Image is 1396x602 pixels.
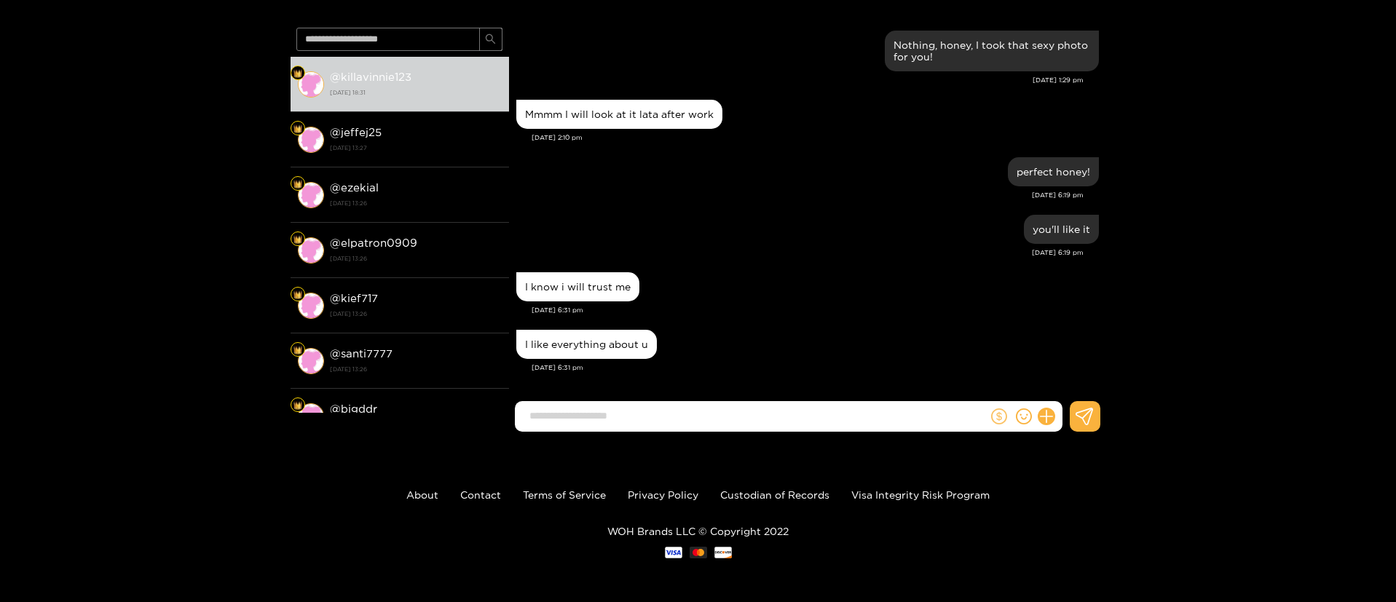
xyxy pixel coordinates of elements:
img: Fan Level [293,401,302,410]
img: Fan Level [293,346,302,355]
div: Oct. 5, 6:19 pm [1024,215,1099,244]
img: Fan Level [293,290,302,299]
span: dollar [991,408,1007,424]
img: conversation [298,293,324,319]
strong: @ kief717 [330,292,378,304]
div: Oct. 5, 6:31 pm [516,272,639,301]
div: Oct. 5, 1:29 pm [885,31,1099,71]
div: [DATE] 1:29 pm [516,75,1084,85]
div: perfect honey! [1017,166,1090,178]
strong: @ jeffej25 [330,126,382,138]
img: conversation [298,127,324,153]
strong: [DATE] 18:31 [330,86,502,99]
div: [DATE] 6:31 pm [532,305,1099,315]
a: Visa Integrity Risk Program [851,489,990,500]
img: Fan Level [293,69,302,78]
strong: [DATE] 13:26 [330,363,502,376]
div: Mmmm I will look at it lata after work [525,108,714,120]
a: Privacy Policy [628,489,698,500]
a: Terms of Service [523,489,606,500]
a: About [406,489,438,500]
strong: [DATE] 13:27 [330,141,502,154]
div: Oct. 5, 6:31 pm [516,330,657,359]
button: search [479,28,502,51]
img: conversation [298,403,324,429]
span: smile [1016,408,1032,424]
img: Fan Level [293,180,302,189]
strong: [DATE] 13:26 [330,252,502,265]
button: dollar [988,405,1010,427]
div: Oct. 5, 2:10 pm [516,100,722,129]
strong: @ elpatron0909 [330,237,417,249]
div: I know i will trust me [525,281,631,293]
strong: [DATE] 13:26 [330,307,502,320]
strong: @ ezekial [330,181,379,194]
img: Fan Level [293,124,302,133]
div: [DATE] 6:31 pm [532,363,1099,373]
strong: @ santi7777 [330,347,393,360]
img: conversation [298,71,324,98]
div: I like everything about u [525,338,648,350]
a: Contact [460,489,501,500]
strong: [DATE] 13:26 [330,197,502,210]
div: [DATE] 2:10 pm [532,132,1099,143]
img: Fan Level [293,235,302,244]
strong: @ killavinnie123 [330,71,411,83]
div: Oct. 5, 6:19 pm [1008,157,1099,186]
span: search [485,33,496,46]
strong: @ bigddr [330,403,377,415]
div: [DATE] 6:19 pm [516,190,1084,200]
img: conversation [298,237,324,264]
div: you'll like it [1033,223,1090,235]
div: Nothing, honey, I took that sexy photo for you! [894,39,1090,63]
img: conversation [298,182,324,208]
div: [DATE] 6:19 pm [516,247,1084,258]
img: conversation [298,348,324,374]
a: Custodian of Records [720,489,829,500]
